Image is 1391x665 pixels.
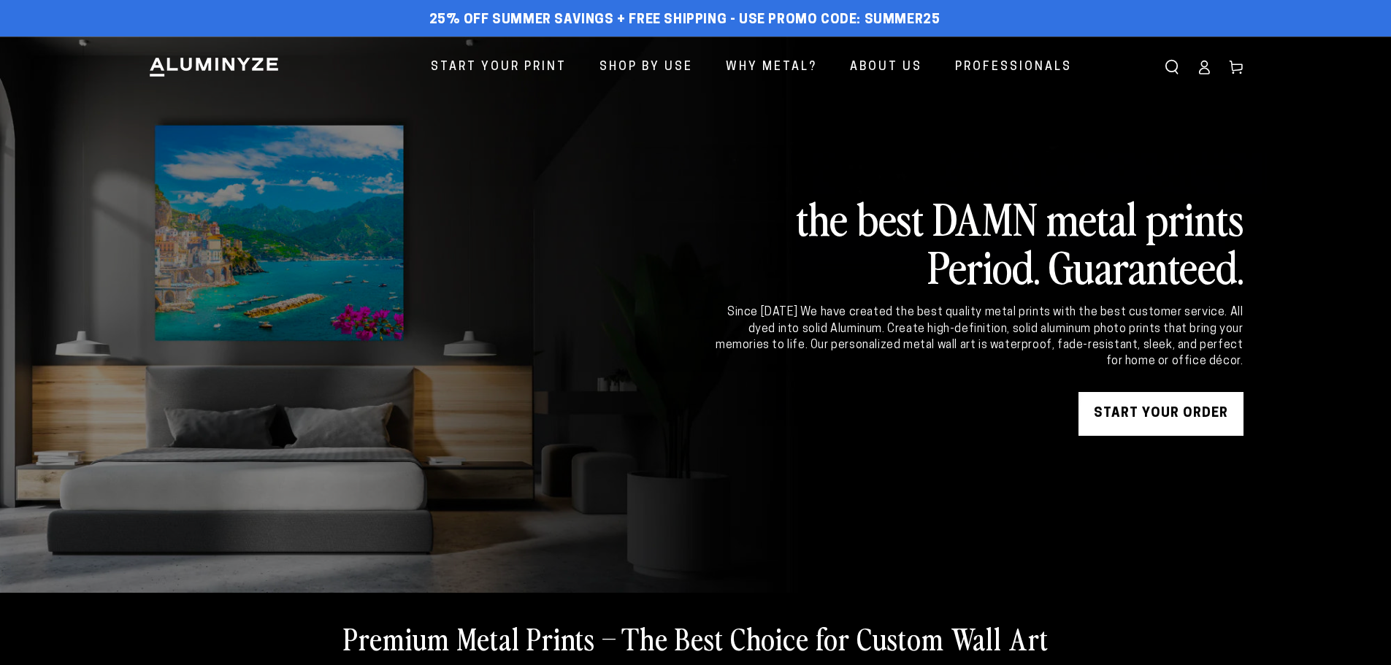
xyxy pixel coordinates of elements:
[589,48,704,87] a: Shop By Use
[726,57,817,78] span: Why Metal?
[1078,392,1244,436] a: START YOUR Order
[955,57,1072,78] span: Professionals
[1156,51,1188,83] summary: Search our site
[599,57,693,78] span: Shop By Use
[713,193,1244,290] h2: the best DAMN metal prints Period. Guaranteed.
[343,619,1049,657] h2: Premium Metal Prints – The Best Choice for Custom Wall Art
[713,304,1244,370] div: Since [DATE] We have created the best quality metal prints with the best customer service. All dy...
[850,57,922,78] span: About Us
[420,48,578,87] a: Start Your Print
[944,48,1083,87] a: Professionals
[429,12,940,28] span: 25% off Summer Savings + Free Shipping - Use Promo Code: SUMMER25
[715,48,828,87] a: Why Metal?
[839,48,933,87] a: About Us
[431,57,567,78] span: Start Your Print
[148,56,280,78] img: Aluminyze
